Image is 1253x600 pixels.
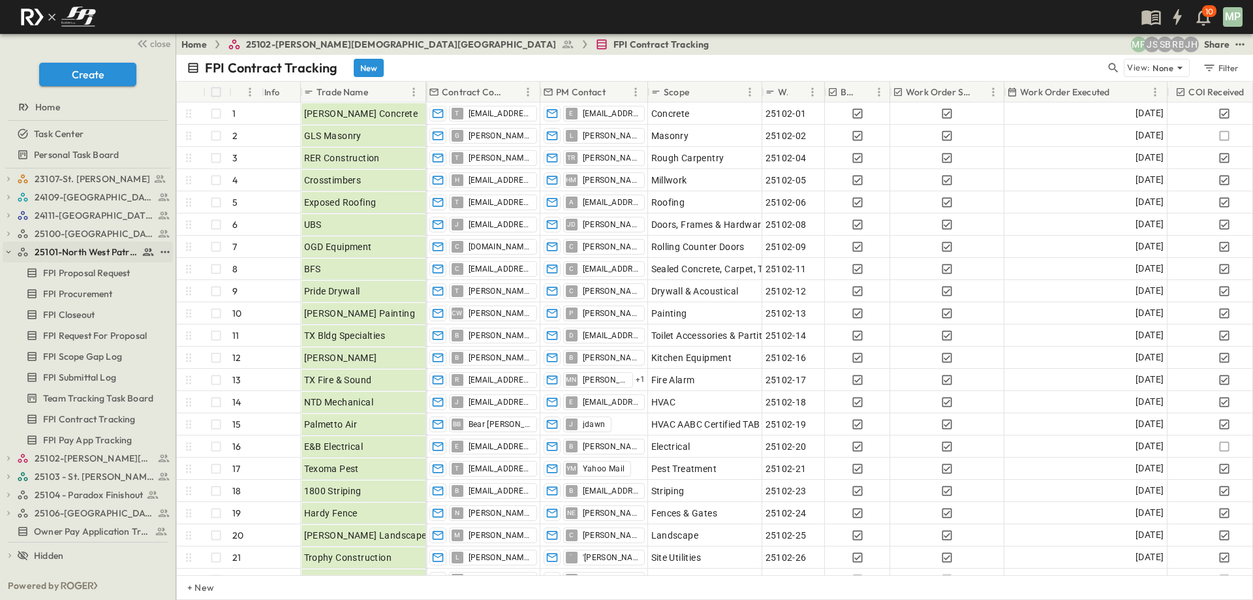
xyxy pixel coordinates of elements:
[1136,261,1164,276] span: [DATE]
[455,113,459,114] span: T
[985,84,1001,100] button: Menu
[583,375,627,385] span: [PERSON_NAME]
[304,396,374,409] span: NTD Mechanical
[766,462,807,475] span: 25102-21
[651,507,718,520] span: Fences & Gates
[766,151,807,165] span: 25102-04
[1198,59,1243,77] button: Filter
[455,135,459,136] span: G
[766,240,807,253] span: 25102-09
[1152,61,1173,74] p: None
[469,397,531,407] span: [EMAIL_ADDRESS][DOMAIN_NAME]
[469,530,531,541] span: [PERSON_NAME][EMAIL_ADDRESS][DOMAIN_NAME]
[570,135,573,136] span: L
[232,351,241,364] p: 12
[35,452,154,465] span: 25102-Christ The Redeemer Anglican Church
[232,329,239,342] p: 11
[317,86,368,99] p: Trade Name
[455,291,459,291] span: T
[455,402,459,402] span: J
[583,264,639,274] span: [EMAIL_ADDRESS][DOMAIN_NAME]
[3,168,173,189] div: 23107-St. [PERSON_NAME]test
[1202,61,1239,75] div: Filter
[3,187,173,208] div: 24109-St. Teresa of Calcutta Parish Halltest
[766,218,807,231] span: 25102-08
[3,368,170,387] a: FPI Submittal Log
[469,197,531,208] span: [EMAIL_ADDRESS][DOMAIN_NAME]
[469,419,531,430] span: Bear [PERSON_NAME]
[583,308,639,319] span: [PERSON_NAME][EMAIL_ADDRESS][DOMAIN_NAME]
[34,525,149,538] span: Owner Pay Application Tracking
[43,392,153,405] span: Team Tracking Task Board
[766,529,807,542] span: 25102-25
[469,108,531,119] span: [EMAIL_ADDRESS][DOMAIN_NAME]
[17,467,170,486] a: 25103 - St. [PERSON_NAME] Phase 2
[469,219,531,230] span: [EMAIL_ADDRESS][DOMAIN_NAME]
[841,86,858,99] p: BSA Signed
[569,490,573,491] span: B
[304,196,377,209] span: Exposed Roofing
[232,240,237,253] p: 7
[583,175,639,185] span: [PERSON_NAME]
[569,113,573,114] span: E
[569,357,573,358] span: B
[455,490,459,491] span: B
[3,522,170,541] a: Owner Pay Application Tracking
[583,419,606,430] span: jdawn
[583,464,625,474] span: Yahoo Mail
[34,148,119,161] span: Personal Task Board
[692,85,706,99] button: Sort
[3,326,170,345] a: FPI Request For Proposal
[766,285,807,298] span: 25102-12
[1127,61,1150,75] p: View:
[583,508,639,518] span: [PERSON_NAME]
[455,157,459,158] span: T
[232,285,238,298] p: 9
[469,441,531,452] span: [EMAIL_ADDRESS][DOMAIN_NAME]
[304,240,372,253] span: OGD Equipment
[35,172,150,185] span: 23107-St. [PERSON_NAME]
[3,205,173,226] div: 24111-[GEOGRAPHIC_DATA]test
[469,308,531,319] span: [PERSON_NAME]
[232,507,241,520] p: 19
[246,38,556,51] span: 25102-[PERSON_NAME][DEMOGRAPHIC_DATA][GEOGRAPHIC_DATA]
[1136,128,1164,143] span: [DATE]
[3,283,173,304] div: FPI Procurementtest
[232,196,238,209] p: 5
[766,307,807,320] span: 25102-13
[613,38,709,51] span: FPI Contract Tracking
[1170,37,1186,52] div: Regina Barnett (rbarnett@fpibuilders.com)
[569,313,573,313] span: P
[35,227,154,240] span: 25100-Vanguard Prep School
[3,304,173,325] div: FPI Closeouttest
[406,84,422,100] button: Menu
[766,262,807,276] span: 25102-11
[1136,172,1164,187] span: [DATE]
[1136,439,1164,454] span: [DATE]
[232,440,241,453] p: 16
[35,488,143,501] span: 25104 - Paradox Finishout
[1136,239,1164,254] span: [DATE]
[234,85,249,99] button: Sort
[3,262,173,283] div: FPI Proposal Requesttest
[651,373,695,387] span: Fire Alarm
[452,313,463,313] span: CW
[651,529,699,542] span: Landscape
[34,127,84,140] span: Task Center
[569,246,574,247] span: C
[354,59,384,77] button: New
[651,240,745,253] span: Rolling Counter Doors
[157,244,173,260] button: test
[3,430,173,450] div: FPI Pay App Trackingtest
[43,266,130,279] span: FPI Proposal Request
[43,413,136,426] span: FPI Contract Tracking
[651,129,689,142] span: Masonry
[664,86,689,99] p: Scope
[304,529,427,542] span: [PERSON_NAME] Landscape
[628,84,643,100] button: Menu
[1136,195,1164,210] span: [DATE]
